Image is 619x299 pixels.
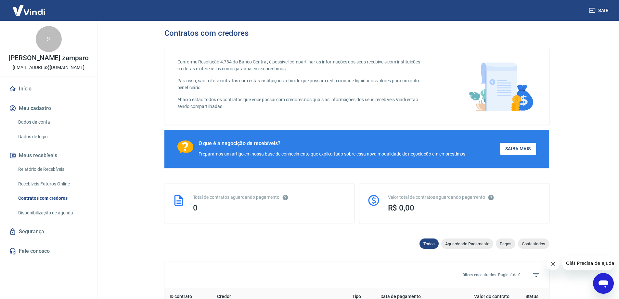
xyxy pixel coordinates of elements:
[562,256,614,270] iframe: Mensagem da empresa
[177,59,429,72] p: Conforme Resolução 4.734 do Banco Central, é possível compartilhar as informações dos seus recebí...
[16,192,89,205] a: Contratos com credores
[177,140,193,154] img: Ícone com um ponto de interrogação.
[16,163,89,176] a: Relatório de Recebíveis
[388,194,541,201] div: Valor total de contratos aguardando pagamento
[16,177,89,191] a: Recebíveis Futuros Online
[16,130,89,143] a: Dados de login
[496,238,515,249] div: Pagos
[547,257,560,270] iframe: Fechar mensagem
[282,194,289,201] svg: Esses contratos não se referem à Vindi, mas sim a outras instituições.
[8,101,89,116] button: Meu cadastro
[8,82,89,96] a: Início
[441,241,493,246] span: Aguardando Pagamento
[528,267,544,283] span: Filtros
[593,273,614,294] iframe: Botão para abrir a janela de mensagens
[8,244,89,258] a: Fale conosco
[518,238,549,249] div: Contestados
[13,64,84,71] p: [EMAIL_ADDRESS][DOMAIN_NAME]
[193,194,346,201] div: Total de contratos aguardando pagamento
[199,151,467,157] div: Preparamos um artigo em nossa base de conhecimento que explica tudo sobre essa nova modalidade de...
[16,206,89,220] a: Disponibilização de agenda
[419,241,439,246] span: Todos
[441,238,493,249] div: Aguardando Pagamento
[496,241,515,246] span: Pagos
[466,59,536,114] img: main-image.9f1869c469d712ad33ce.png
[8,0,50,20] img: Vindi
[16,116,89,129] a: Dados da conta
[463,272,521,278] p: 0 itens encontrados. Página 1 de 0
[8,148,89,163] button: Meus recebíveis
[419,238,439,249] div: Todos
[8,55,89,61] p: [PERSON_NAME] zamparo
[388,203,415,212] span: R$ 0,00
[4,5,55,10] span: Olá! Precisa de ajuda?
[8,224,89,239] a: Segurança
[177,96,429,110] p: Abaixo estão todos os contratos que você possui com credores nos quais as informações dos seus re...
[588,5,611,17] button: Sair
[518,241,549,246] span: Contestados
[164,29,249,38] h3: Contratos com credores
[177,77,429,91] p: Para isso, são feitos contratos com estas instituições a fim de que possam redirecionar e liquida...
[36,26,62,52] div: S
[193,203,346,212] div: 0
[199,140,467,147] div: O que é a negocição de recebíveis?
[488,194,494,201] svg: O valor comprometido não se refere a pagamentos pendentes na Vindi e sim como garantia a outras i...
[500,143,536,155] a: Saiba Mais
